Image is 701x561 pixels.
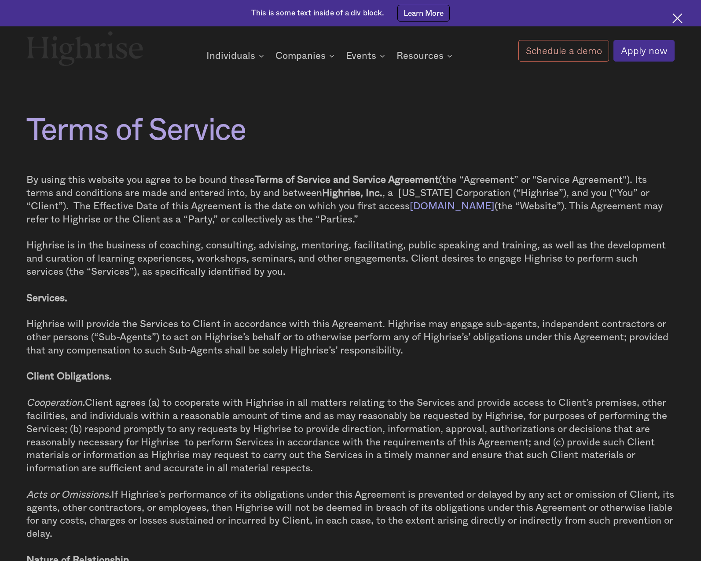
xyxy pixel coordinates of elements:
[26,488,675,541] p: If Highrise’s performance of its obligations under this Agreement is prevented or delayed by any ...
[26,31,143,66] img: Highrise logo
[26,293,67,303] strong: Services.
[275,51,326,61] div: Companies
[346,51,376,61] div: Events
[410,201,495,211] a: [DOMAIN_NAME]
[346,51,388,61] div: Events
[396,51,444,61] div: Resources
[26,174,675,226] p: By using this website you agree to be bound these (the “Agreement” or "Service Agreement"). Its t...
[26,490,111,499] em: Acts or Omissions.
[26,397,675,475] p: Client agrees (a) to cooperate with Highrise in all matters relating to the Services and provide ...
[26,239,675,278] p: Highrise is in the business of coaching, consulting, advising, mentoring, facilitating, public sp...
[26,372,112,381] strong: Client Obligations.
[613,40,675,62] a: Apply now
[518,40,609,61] a: Schedule a demo
[206,51,255,61] div: Individuals
[397,5,450,22] a: Learn More
[26,318,675,357] p: Highrise will provide the Services to Client in accordance with this Agreement. Highrise may enga...
[255,175,439,185] strong: Terms of Service and Service Agreement
[672,13,683,23] img: Cross icon
[322,188,382,198] strong: Highrise, Inc.
[275,51,337,61] div: Companies
[26,114,675,148] h1: Terms of Service
[26,398,85,408] em: Cooperation.
[206,51,267,61] div: Individuals
[396,51,455,61] div: Resources
[251,8,385,18] div: This is some text inside of a div block.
